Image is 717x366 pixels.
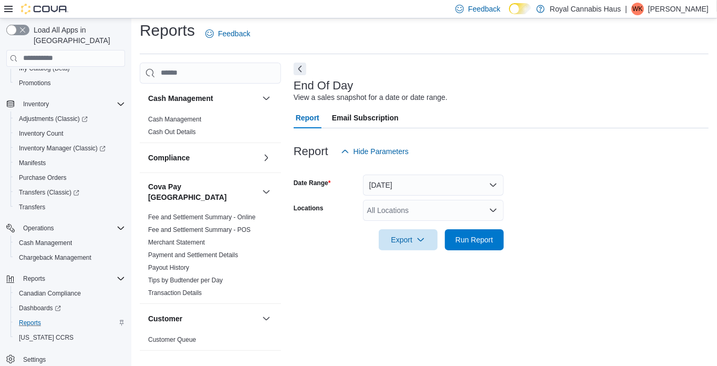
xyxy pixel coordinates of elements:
[19,174,67,182] span: Purchase Orders
[15,157,125,169] span: Manifests
[15,251,96,264] a: Chargeback Management
[140,211,281,303] div: Cova Pay [GEOGRAPHIC_DATA]
[15,237,76,249] a: Cash Management
[148,313,182,324] h3: Customer
[15,186,84,199] a: Transfers (Classic)
[15,287,85,300] a: Canadian Compliance
[385,229,431,250] span: Export
[15,237,125,249] span: Cash Management
[148,152,190,163] h3: Compliance
[625,3,627,15] p: |
[15,251,125,264] span: Chargeback Management
[19,239,72,247] span: Cash Management
[260,151,273,164] button: Compliance
[354,146,409,157] span: Hide Parameters
[15,142,110,155] a: Inventory Manager (Classic)
[201,23,254,44] a: Feedback
[509,14,510,15] span: Dark Mode
[11,330,129,345] button: [US_STATE] CCRS
[332,107,399,128] span: Email Subscription
[140,113,281,143] div: Cash Management
[11,286,129,301] button: Canadian Compliance
[218,28,250,39] span: Feedback
[296,107,319,128] span: Report
[19,352,125,365] span: Settings
[2,271,129,286] button: Reports
[19,203,45,211] span: Transfers
[11,156,129,170] button: Manifests
[294,79,354,92] h3: End Of Day
[19,333,74,342] span: [US_STATE] CCRS
[19,253,91,262] span: Chargeback Management
[148,213,256,221] a: Fee and Settlement Summary - Online
[15,201,125,213] span: Transfers
[379,229,438,250] button: Export
[19,79,51,87] span: Promotions
[148,239,205,246] a: Merchant Statement
[15,186,125,199] span: Transfers (Classic)
[11,200,129,215] button: Transfers
[11,250,129,265] button: Chargeback Management
[15,317,45,329] a: Reports
[445,229,504,250] button: Run Report
[337,141,413,162] button: Hide Parameters
[148,152,258,163] button: Compliance
[15,157,50,169] a: Manifests
[19,129,64,138] span: Inventory Count
[11,76,129,90] button: Promotions
[550,3,621,15] p: Royal Cannabis Haus
[15,113,92,125] a: Adjustments (Classic)
[19,222,125,235] span: Operations
[294,204,324,212] label: Locations
[294,92,448,103] div: View a sales snapshot for a date or date range.
[19,272,49,285] button: Reports
[148,336,196,343] a: Customer Queue
[15,171,125,184] span: Purchase Orders
[2,221,129,236] button: Operations
[148,181,258,202] button: Cova Pay [GEOGRAPHIC_DATA]
[11,126,129,141] button: Inventory Count
[19,272,125,285] span: Reports
[15,317,125,329] span: Reports
[11,236,129,250] button: Cash Management
[363,175,504,196] button: [DATE]
[15,142,125,155] span: Inventory Manager (Classic)
[148,264,189,271] a: Payout History
[19,98,125,110] span: Inventory
[140,20,195,41] h1: Reports
[148,251,238,259] a: Payment and Settlement Details
[455,235,493,245] span: Run Report
[23,274,45,283] span: Reports
[19,98,53,110] button: Inventory
[148,335,196,344] span: Customer Queue
[15,77,55,89] a: Promotions
[489,206,497,215] button: Open list of options
[632,3,642,15] span: WK
[15,127,68,140] a: Inventory Count
[148,277,223,284] a: Tips by Budtender per Day
[148,238,205,247] span: Merchant Statement
[2,97,129,111] button: Inventory
[11,316,129,330] button: Reports
[23,100,49,108] span: Inventory
[294,145,328,158] h3: Report
[148,263,189,272] span: Payout History
[294,63,306,75] button: Next
[148,115,201,124] span: Cash Management
[15,302,65,314] a: Dashboards
[29,25,125,46] span: Load All Apps in [GEOGRAPHIC_DATA]
[148,226,251,234] span: Fee and Settlement Summary - POS
[15,62,125,75] span: My Catalog (Beta)
[19,144,106,152] span: Inventory Manager (Classic)
[148,128,196,136] a: Cash Out Details
[15,77,125,89] span: Promotions
[148,289,202,297] a: Transaction Details
[11,141,129,156] a: Inventory Manager (Classic)
[19,319,41,327] span: Reports
[15,127,125,140] span: Inventory Count
[148,93,213,104] h3: Cash Management
[11,111,129,126] a: Adjustments (Classic)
